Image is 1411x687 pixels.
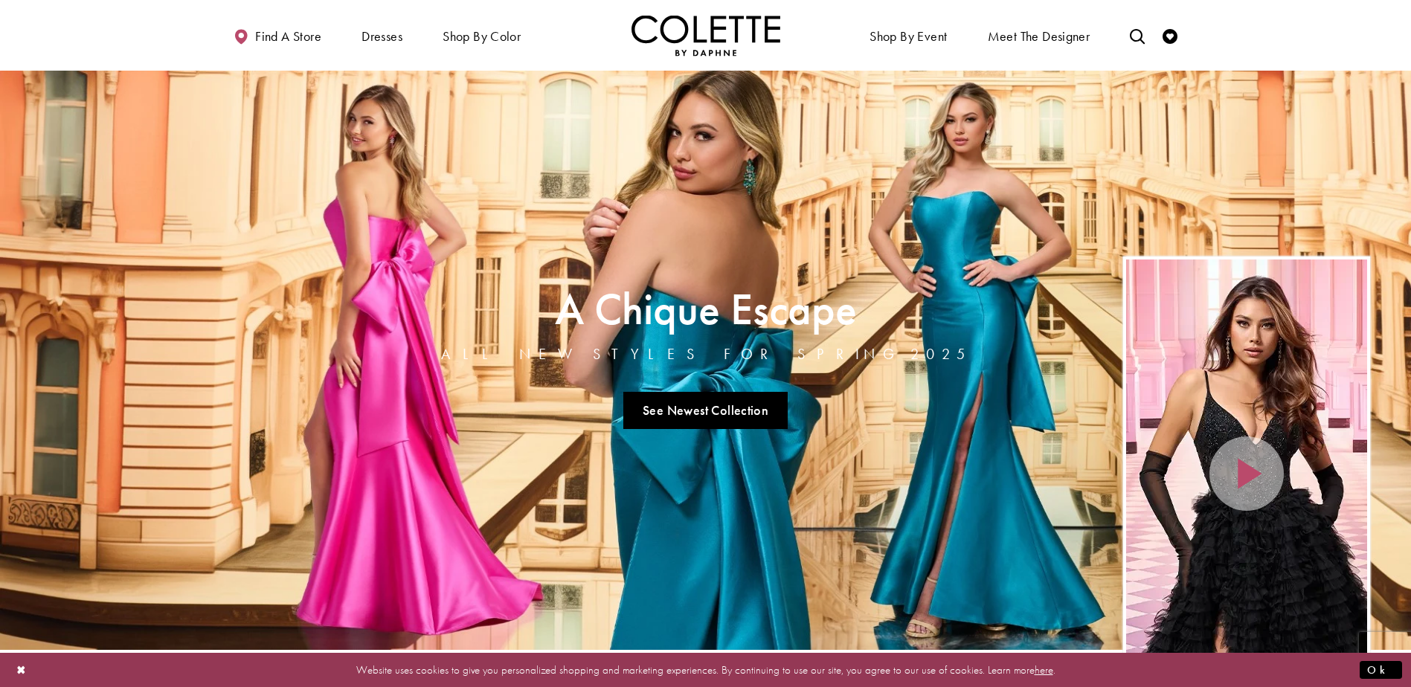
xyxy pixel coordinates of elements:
[631,15,780,56] a: Visit Home Page
[631,15,780,56] img: Colette by Daphne
[255,29,321,44] span: Find a store
[361,29,402,44] span: Dresses
[1035,662,1053,677] a: here
[230,15,325,56] a: Find a store
[437,386,975,435] ul: Slider Links
[623,392,788,429] a: See Newest Collection A Chique Escape All New Styles For Spring 2025
[1360,660,1402,679] button: Submit Dialog
[988,29,1090,44] span: Meet the designer
[9,657,34,683] button: Close Dialog
[866,15,951,56] span: Shop By Event
[439,15,524,56] span: Shop by color
[358,15,406,56] span: Dresses
[870,29,947,44] span: Shop By Event
[443,29,521,44] span: Shop by color
[984,15,1094,56] a: Meet the designer
[1126,15,1148,56] a: Toggle search
[107,659,1304,680] p: Website uses cookies to give you personalized shopping and marketing experiences. By continuing t...
[1159,15,1181,56] a: Check Wishlist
